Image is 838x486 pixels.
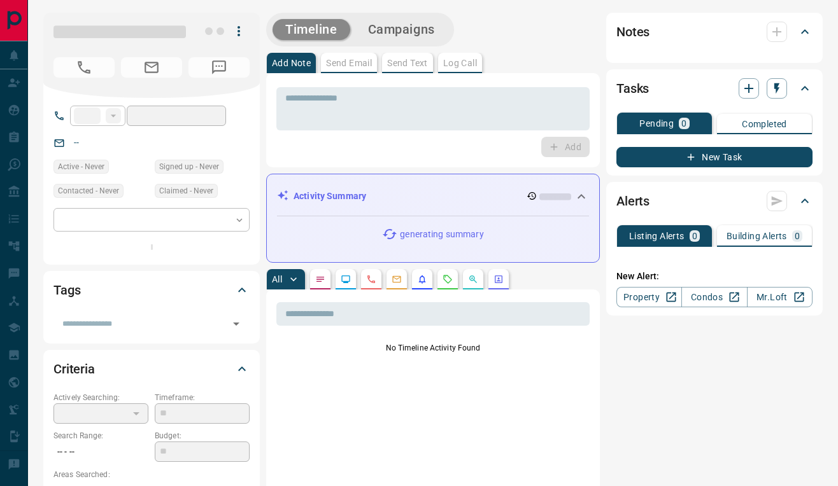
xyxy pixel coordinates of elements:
[616,186,813,216] div: Alerts
[276,342,590,354] p: No Timeline Activity Found
[53,280,80,300] h2: Tags
[155,430,250,441] p: Budget:
[639,119,674,128] p: Pending
[616,78,649,99] h2: Tasks
[53,359,95,379] h2: Criteria
[272,275,282,284] p: All
[277,184,589,208] div: Activity Summary
[159,184,213,197] span: Claimed - Never
[273,19,350,40] button: Timeline
[74,137,79,148] a: --
[629,232,685,240] p: Listing Alerts
[616,287,682,307] a: Property
[53,430,148,441] p: Search Range:
[616,270,813,283] p: New Alert:
[53,392,148,403] p: Actively Searching:
[392,274,402,284] svg: Emails
[417,274,427,284] svg: Listing Alerts
[616,22,650,42] h2: Notes
[159,160,219,173] span: Signed up - Never
[155,392,250,403] p: Timeframe:
[681,287,747,307] a: Condos
[681,119,686,128] p: 0
[795,232,800,240] p: 0
[58,184,119,197] span: Contacted - Never
[443,274,453,284] svg: Requests
[494,274,504,284] svg: Agent Actions
[227,315,245,333] button: Open
[53,441,148,462] p: -- - --
[742,120,787,128] p: Completed
[616,191,650,211] h2: Alerts
[188,57,250,78] span: No Number
[53,354,250,384] div: Criteria
[341,274,351,284] svg: Lead Browsing Activity
[468,274,478,284] svg: Opportunities
[121,57,182,78] span: No Email
[366,274,376,284] svg: Calls
[355,19,448,40] button: Campaigns
[400,228,483,241] p: generating summary
[53,57,115,78] span: No Number
[53,469,250,480] p: Areas Searched:
[727,232,787,240] p: Building Alerts
[272,59,311,67] p: Add Note
[58,160,104,173] span: Active - Never
[53,275,250,305] div: Tags
[616,147,813,167] button: New Task
[747,287,813,307] a: Mr.Loft
[616,17,813,47] div: Notes
[616,73,813,104] div: Tasks
[315,274,325,284] svg: Notes
[294,190,366,203] p: Activity Summary
[692,232,697,240] p: 0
